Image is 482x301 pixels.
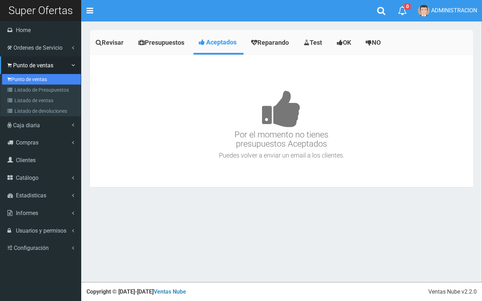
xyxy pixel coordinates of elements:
span: Home [16,27,31,33]
span: Catálogo [16,174,38,181]
span: Configuración [14,245,49,251]
span: Caja diaria [13,122,40,129]
a: Presupuestos [133,32,192,54]
span: Test [310,39,322,46]
span: ADMINISTRACION [431,7,477,14]
span: Ordenes de Servicio [13,44,63,51]
a: Aceptados [194,32,244,53]
a: Listado de ventas [2,95,81,106]
a: Ventas Nube [154,288,186,295]
span: 0 [404,3,411,10]
a: Test [298,32,329,54]
a: Listado de Presupuestos [2,85,81,95]
span: Usuarios y permisos [16,227,66,234]
span: Revisar [102,39,124,46]
a: Punto de ventas [2,74,81,85]
span: Aceptados [206,38,237,46]
a: Revisar [90,32,131,54]
span: Informes [16,210,38,216]
span: OK [343,39,351,46]
span: Reparando [257,39,289,46]
span: Compras [16,139,38,146]
h4: Puedes volver a enviar un email a los clientes. [92,152,471,159]
a: NO [360,32,388,54]
a: OK [331,32,358,54]
span: Clientes [16,157,36,164]
a: Listado de devoluciones [2,106,81,116]
h3: Por el momento no tienes presupuestos Aceptados [92,69,471,149]
img: User Image [418,5,430,17]
div: Ventas Nube v2.2.0 [428,288,477,296]
span: Super Ofertas [8,4,73,17]
span: Punto de ventas [13,62,53,69]
span: Presupuestos [145,39,184,46]
a: Reparando [245,32,296,54]
strong: Copyright © [DATE]-[DATE] [87,288,186,295]
span: Estadisticas [16,192,46,199]
span: NO [372,39,381,46]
